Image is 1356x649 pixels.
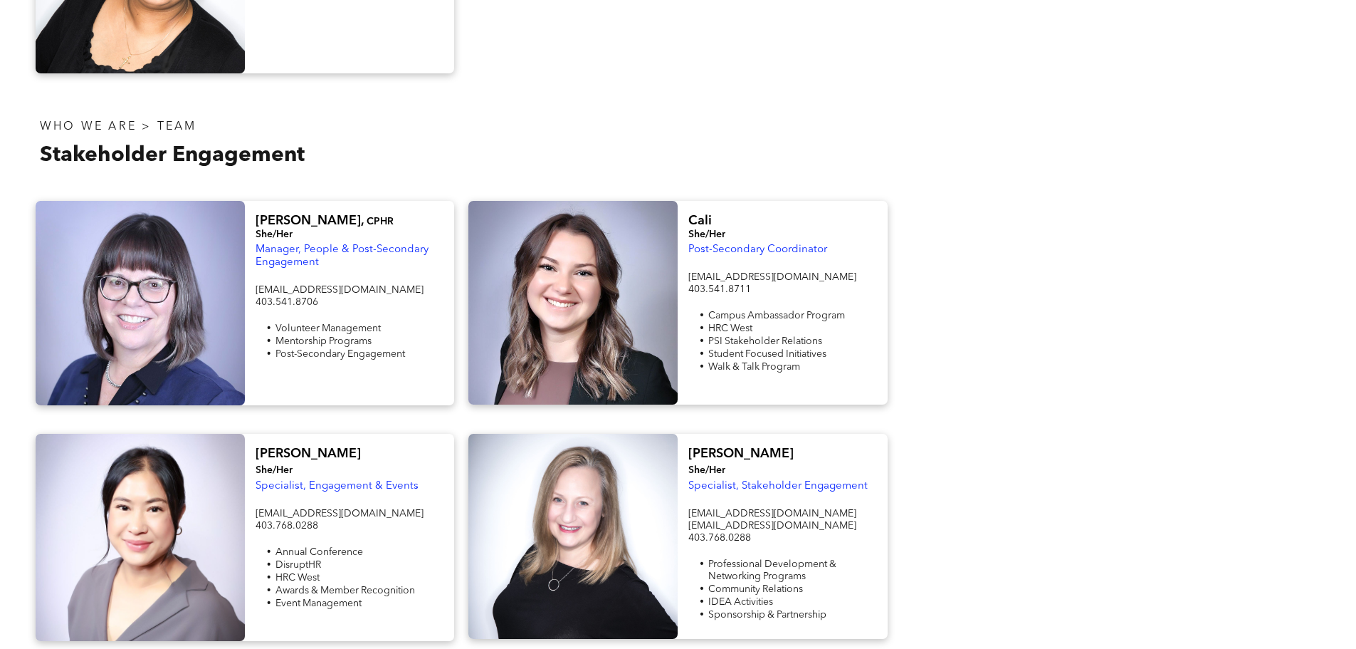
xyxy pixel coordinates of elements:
[40,121,196,133] span: WHO WE ARE > TEAM
[688,229,725,239] span: She/Her
[256,297,318,307] span: 403.541.8706
[708,323,752,333] span: HRC West
[256,229,293,239] span: She/Her
[256,465,293,475] span: She/Her
[708,559,836,581] span: Professional Development & Networking Programs
[708,362,800,372] span: Walk & Talk Program
[256,285,424,295] span: [EMAIL_ADDRESS][DOMAIN_NAME]
[688,481,868,492] span: Specialist, Stakeholder Engagement
[275,560,321,570] span: DisruptHR
[275,336,372,346] span: Mentorship Programs
[688,521,856,531] span: [EMAIL_ADDRESS][DOMAIN_NAME]
[708,349,826,359] span: Student Focused Initiatives
[275,547,363,557] span: Annual Conference
[256,214,364,227] span: [PERSON_NAME],
[256,244,429,268] span: Manager, People & Post-Secondary Engagement
[275,586,415,596] span: Awards & Member Recognition
[688,465,725,475] span: She/Her
[256,521,318,531] span: 403.768.0288
[688,284,751,294] span: 403.541.8711
[256,481,419,492] span: Specialist, Engagement & Events
[708,610,826,620] span: Sponsorship & Partnership
[275,349,405,359] span: Post-Secondary Engagement
[275,573,320,583] span: HRC West
[708,311,845,321] span: Campus Ambassador Program
[708,336,822,346] span: PSI Stakeholder Relations
[256,509,424,519] span: [EMAIL_ADDRESS][DOMAIN_NAME]
[708,584,803,594] span: Community Relations
[688,244,827,255] span: Post-Secondary Coordinator
[40,145,305,166] span: Stakeholder Engagement
[275,323,381,333] span: Volunteer Management
[275,598,362,608] span: Event Management
[708,597,773,607] span: IDEA Activities
[688,533,751,543] span: 403.768.0288
[367,217,394,227] span: CPHR
[688,214,712,227] span: Cali
[688,509,856,519] span: [EMAIL_ADDRESS][DOMAIN_NAME]
[256,447,361,460] span: [PERSON_NAME]
[688,272,856,282] span: [EMAIL_ADDRESS][DOMAIN_NAME]
[688,447,794,460] span: [PERSON_NAME]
